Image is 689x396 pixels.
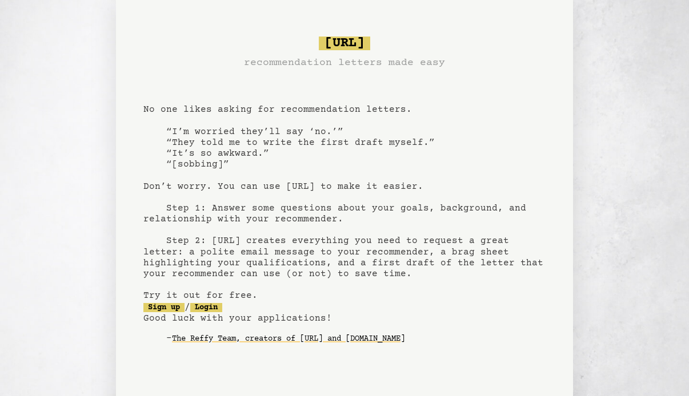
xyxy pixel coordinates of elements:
pre: No one likes asking for recommendation letters. “I’m worried they’ll say ‘no.’” “They told me to ... [143,32,546,366]
a: Login [190,303,222,312]
span: [URL] [319,37,370,50]
h3: recommendation letters made easy [244,55,445,71]
a: Sign up [143,303,185,312]
div: - [166,333,546,345]
a: The Reffy Team, creators of [URL] and [DOMAIN_NAME] [172,330,405,348]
